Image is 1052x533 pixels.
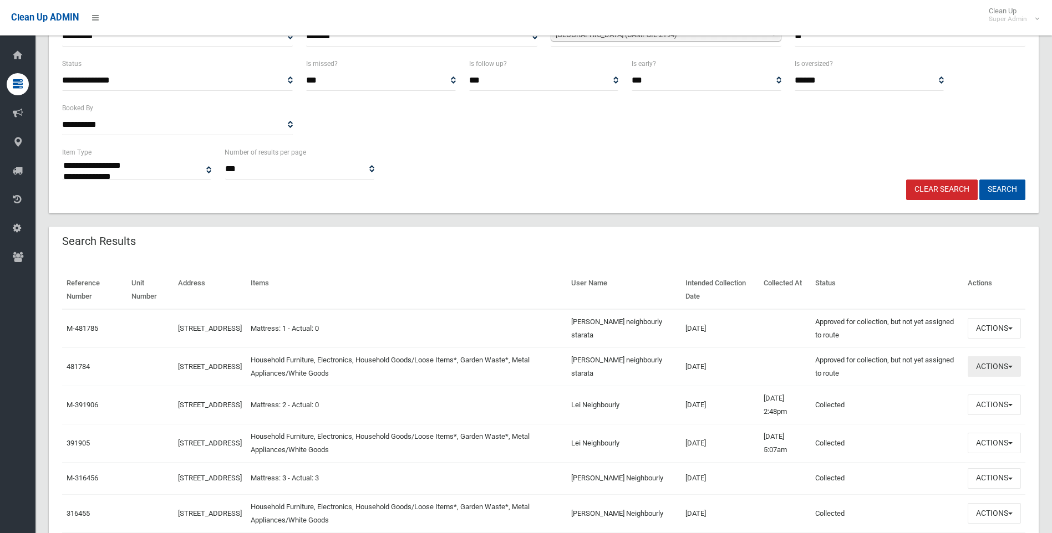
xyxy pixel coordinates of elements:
td: Mattress: 1 - Actual: 0 [246,309,567,348]
a: [STREET_ADDRESS] [178,474,242,482]
a: [STREET_ADDRESS] [178,509,242,517]
header: Search Results [49,230,149,252]
td: [DATE] 2:48pm [759,386,811,424]
th: User Name [567,271,681,309]
label: Is follow up? [469,58,507,70]
a: [STREET_ADDRESS] [178,401,242,409]
td: Approved for collection, but not yet assigned to route [811,309,963,348]
button: Search [979,180,1025,200]
td: [DATE] [681,494,759,532]
td: Household Furniture, Electronics, Household Goods/Loose Items*, Garden Waste*, Metal Appliances/W... [246,424,567,462]
a: M-316456 [67,474,98,482]
td: [PERSON_NAME] Neighbourly [567,494,681,532]
button: Actions [968,503,1021,524]
td: [DATE] [681,424,759,462]
a: [STREET_ADDRESS] [178,324,242,332]
th: Unit Number [127,271,174,309]
button: Actions [968,356,1021,377]
span: Clean Up [983,7,1038,23]
a: [STREET_ADDRESS] [178,362,242,371]
td: Lei Neighbourly [567,386,681,424]
th: Items [246,271,567,309]
a: 481784 [67,362,90,371]
th: Status [811,271,963,309]
td: Lei Neighbourly [567,424,681,462]
td: [PERSON_NAME] Neighbourly [567,462,681,494]
td: Collected [811,424,963,462]
a: [STREET_ADDRESS] [178,439,242,447]
td: Mattress: 2 - Actual: 0 [246,386,567,424]
label: Number of results per page [225,146,306,158]
a: Clear Search [906,180,978,200]
span: Clean Up ADMIN [11,12,79,23]
th: Actions [963,271,1025,309]
td: [DATE] 5:07am [759,424,811,462]
label: Is missed? [306,58,338,70]
label: Booked By [62,102,93,114]
td: Household Furniture, Electronics, Household Goods/Loose Items*, Garden Waste*, Metal Appliances/W... [246,494,567,532]
td: Collected [811,386,963,424]
label: Is oversized? [795,58,833,70]
button: Actions [968,394,1021,415]
button: Actions [968,318,1021,339]
a: 391905 [67,439,90,447]
label: Is early? [632,58,656,70]
small: Super Admin [989,15,1027,23]
th: Collected At [759,271,811,309]
th: Intended Collection Date [681,271,759,309]
td: [DATE] [681,309,759,348]
label: Status [62,58,82,70]
td: [PERSON_NAME] neighbourly starata [567,309,681,348]
a: M-391906 [67,401,98,409]
button: Actions [968,468,1021,489]
a: 316455 [67,509,90,517]
td: Approved for collection, but not yet assigned to route [811,347,963,386]
th: Reference Number [62,271,127,309]
td: Mattress: 3 - Actual: 3 [246,462,567,494]
button: Actions [968,433,1021,453]
td: Collected [811,494,963,532]
a: M-481785 [67,324,98,332]
td: Collected [811,462,963,494]
td: [DATE] [681,347,759,386]
td: Household Furniture, Electronics, Household Goods/Loose Items*, Garden Waste*, Metal Appliances/W... [246,347,567,386]
td: [PERSON_NAME] neighbourly starata [567,347,681,386]
td: [DATE] [681,462,759,494]
th: Address [174,271,246,309]
td: [DATE] [681,386,759,424]
label: Item Type [62,146,92,158]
